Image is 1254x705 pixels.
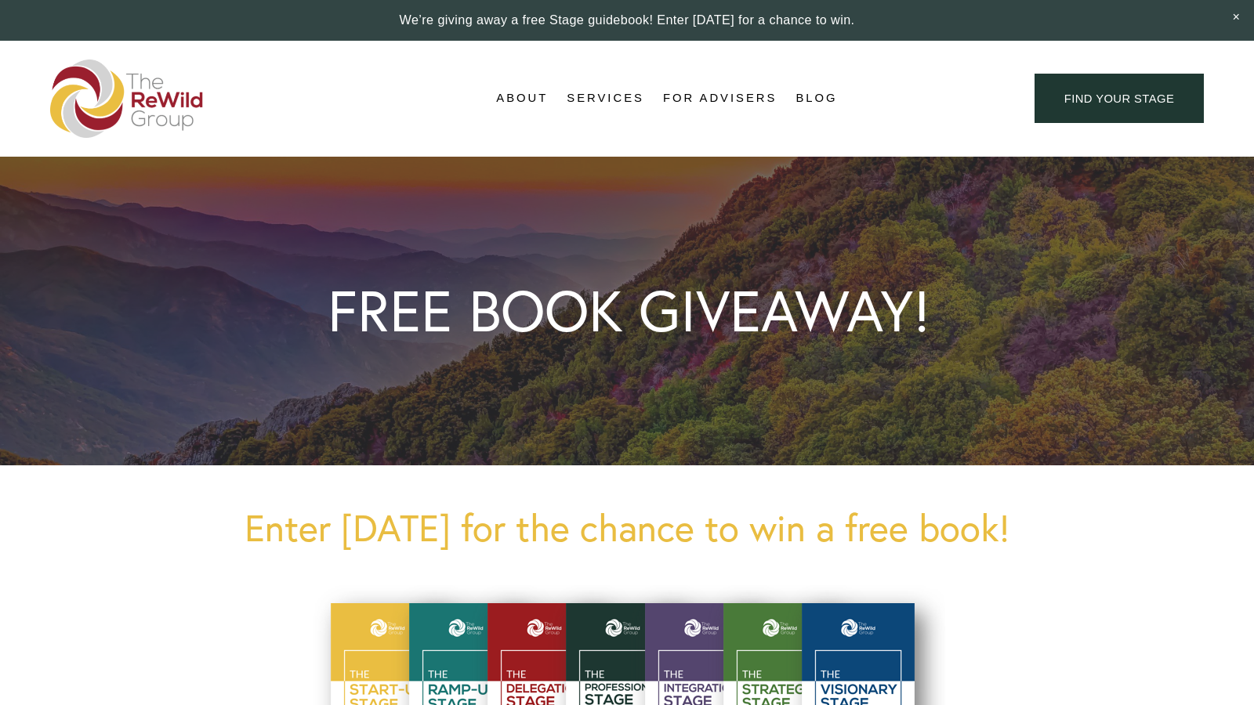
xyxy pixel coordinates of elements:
[1035,74,1204,123] a: find your stage
[496,87,548,110] a: folder dropdown
[227,507,1027,548] h1: Enter [DATE] for the chance to win a free book!
[796,87,837,110] a: Blog
[328,282,930,339] h1: FREE BOOK GIVEAWAY!
[663,87,777,110] a: For Advisers
[567,87,644,110] a: folder dropdown
[50,60,204,138] img: The ReWild Group
[567,88,644,109] span: Services
[496,88,548,109] span: About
